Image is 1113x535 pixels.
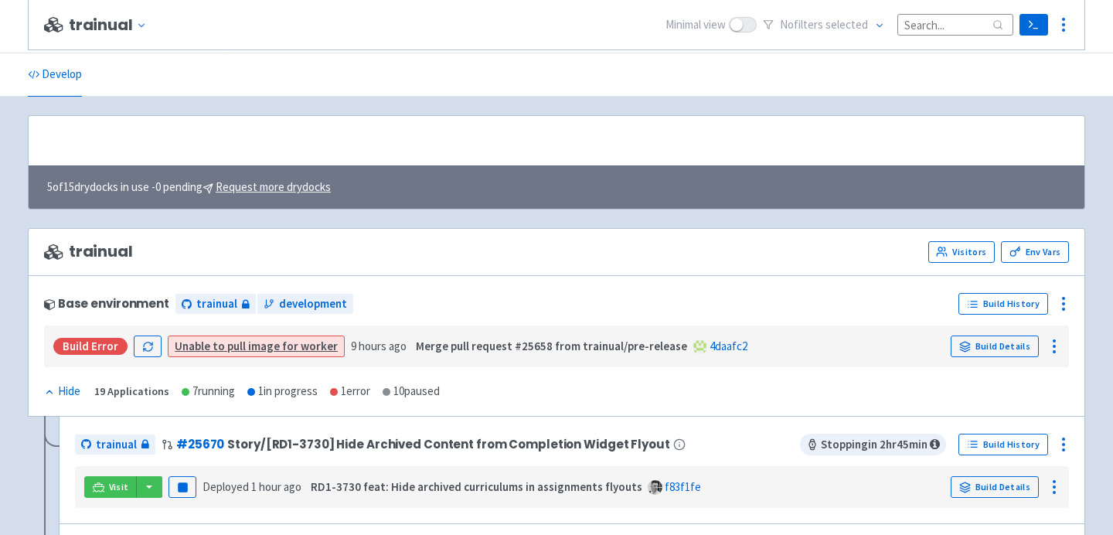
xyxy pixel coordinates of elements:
[958,293,1048,315] a: Build History
[311,479,642,494] strong: RD1-3730 feat: Hide archived curriculums in assignments flyouts
[53,338,128,355] div: Build Error
[94,383,169,400] div: 19 Applications
[44,297,169,310] div: Base environment
[247,383,318,400] div: 1 in progress
[47,179,331,196] span: 5 of 15 drydocks in use - 0 pending
[96,436,137,454] span: trainual
[416,339,687,353] strong: Merge pull request #25658 from trainual/pre-release
[203,479,301,494] span: Deployed
[279,295,347,313] span: development
[951,476,1039,498] a: Build Details
[951,336,1039,357] a: Build Details
[1019,14,1048,36] a: Terminal
[710,339,747,353] a: 4daafc2
[928,241,995,263] a: Visitors
[665,16,726,34] span: Minimal view
[665,479,701,494] a: f83f1fe
[216,179,331,194] u: Request more drydocks
[176,436,224,452] a: #25670
[75,434,155,455] a: trainual
[351,339,407,353] time: 9 hours ago
[69,16,153,34] button: trainual
[780,16,868,34] span: No filter s
[44,383,80,400] div: Hide
[109,481,129,493] span: Visit
[182,383,235,400] div: 7 running
[800,434,946,455] span: Stopping in 2 hr 45 min
[825,17,868,32] span: selected
[383,383,440,400] div: 10 paused
[175,339,338,353] a: Unable to pull image for worker
[227,438,669,451] span: Story/[RD1-3730] Hide Archived Content from Completion Widget Flyout
[175,294,256,315] a: trainual
[84,476,137,498] a: Visit
[168,476,196,498] button: Pause
[44,243,133,261] span: trainual
[1001,241,1069,263] a: Env Vars
[28,53,82,97] a: Develop
[330,383,370,400] div: 1 error
[196,295,237,313] span: trainual
[44,383,82,400] button: Hide
[897,14,1013,35] input: Search...
[251,479,301,494] time: 1 hour ago
[958,434,1048,455] a: Build History
[257,294,353,315] a: development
